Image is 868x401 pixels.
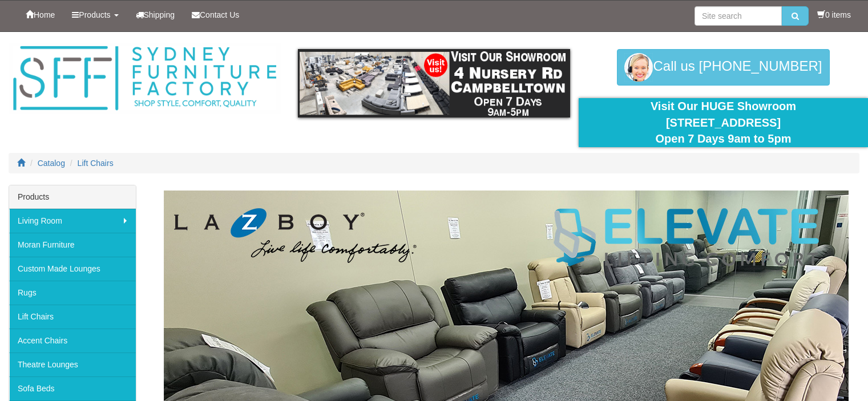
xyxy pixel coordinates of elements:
div: Products [9,185,136,209]
img: Sydney Furniture Factory [9,43,281,114]
a: Home [17,1,63,29]
a: Moran Furniture [9,233,136,257]
a: Rugs [9,281,136,305]
a: Theatre Lounges [9,353,136,376]
a: Custom Made Lounges [9,257,136,281]
a: Sofa Beds [9,376,136,400]
li: 0 items [817,9,851,21]
a: Lift Chairs [9,305,136,329]
img: showroom.gif [298,49,570,118]
a: Living Room [9,209,136,233]
span: Products [79,10,110,19]
a: Catalog [38,159,65,168]
a: Contact Us [183,1,248,29]
span: Home [34,10,55,19]
input: Site search [695,6,782,26]
a: Products [63,1,127,29]
a: Accent Chairs [9,329,136,353]
span: Contact Us [200,10,239,19]
a: Lift Chairs [78,159,114,168]
div: Visit Our HUGE Showroom [STREET_ADDRESS] Open 7 Days 9am to 5pm [587,98,859,147]
a: Shipping [127,1,184,29]
span: Shipping [144,10,175,19]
